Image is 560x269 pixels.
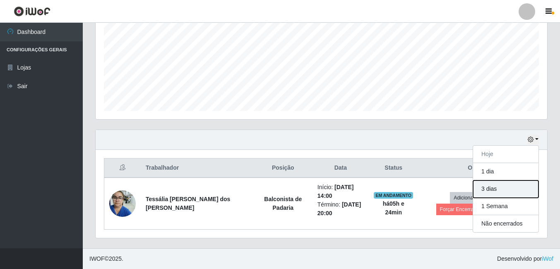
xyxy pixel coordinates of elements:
time: [DATE] 14:00 [317,184,354,199]
li: Término: [317,200,364,218]
th: Opções [418,159,539,178]
strong: Tessália [PERSON_NAME] dos [PERSON_NAME] [146,196,230,211]
span: Desenvolvido por [497,255,553,263]
span: EM ANDAMENTO [374,192,413,199]
span: © 2025 . [89,255,123,263]
th: Trabalhador [141,159,254,178]
img: 1747872816580.jpeg [109,186,136,221]
li: Início: [317,183,364,200]
button: Não encerrados [473,215,538,232]
button: Hoje [473,146,538,163]
button: 1 Semana [473,198,538,215]
th: Data [312,159,369,178]
button: 3 dias [473,180,538,198]
button: Adicionar Horas Extra [450,192,507,204]
strong: Balconista de Padaria [264,196,302,211]
strong: há 05 h e 24 min [383,200,404,216]
span: IWOF [89,255,105,262]
img: CoreUI Logo [14,6,50,17]
th: Posição [254,159,312,178]
a: iWof [542,255,553,262]
th: Status [369,159,418,178]
button: Forçar Encerramento [436,204,492,215]
button: 1 dia [473,163,538,180]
